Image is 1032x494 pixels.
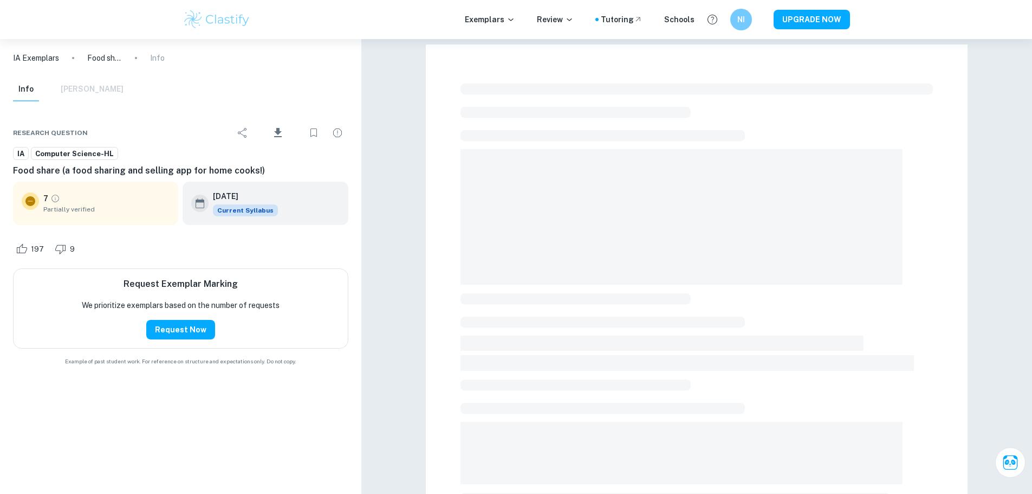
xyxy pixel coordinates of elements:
[303,122,324,144] div: Bookmark
[150,52,165,64] p: Info
[50,194,60,203] a: Grade partially verified
[730,9,752,30] button: NI
[213,204,278,216] div: This exemplar is based on the current syllabus. Feel free to refer to it for inspiration/ideas wh...
[14,149,28,159] span: IA
[183,9,251,30] img: Clastify logo
[52,240,81,258] div: Dislike
[232,122,254,144] div: Share
[537,14,574,25] p: Review
[64,244,81,255] span: 9
[735,14,747,25] h6: NI
[87,52,122,64] p: Food share (a food sharing and selling app for home cooks!)
[13,357,348,365] span: Example of past student work. For reference on structure and expectations only. Do not copy.
[13,52,59,64] a: IA Exemplars
[213,204,278,216] span: Current Syllabus
[31,147,118,161] a: Computer Science-HL
[13,147,29,161] a: IA
[43,193,48,204] p: 7
[13,78,39,101] button: Info
[256,119,301,147] div: Download
[31,149,118,159] span: Computer Science-HL
[13,164,348,177] h6: Food share (a food sharing and selling app for home cooks!)
[327,122,348,144] div: Report issue
[664,14,695,25] a: Schools
[213,190,269,202] h6: [DATE]
[25,244,50,255] span: 197
[601,14,642,25] a: Tutoring
[465,14,515,25] p: Exemplars
[43,204,170,214] span: Partially verified
[13,128,88,138] span: Research question
[995,447,1025,478] button: Ask Clai
[774,10,850,29] button: UPGRADE NOW
[13,240,50,258] div: Like
[124,278,238,291] h6: Request Exemplar Marking
[146,320,215,339] button: Request Now
[703,10,722,29] button: Help and Feedback
[82,299,280,311] p: We prioritize exemplars based on the number of requests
